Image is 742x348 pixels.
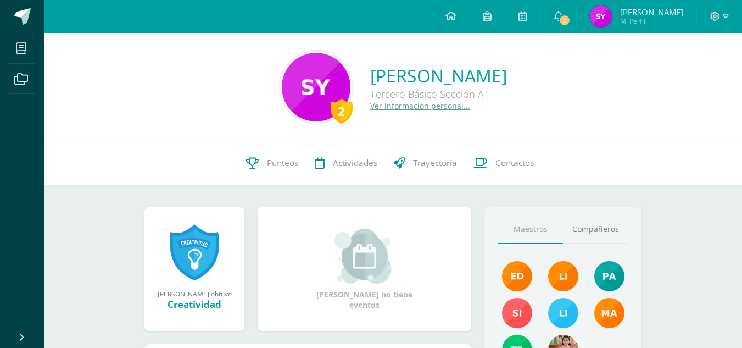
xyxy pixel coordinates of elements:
[548,261,578,291] img: cefb4344c5418beef7f7b4a6cc3e812c.png
[498,216,563,244] a: Maestros
[465,141,542,185] a: Contactos
[370,64,507,87] a: [PERSON_NAME]
[334,229,394,284] img: event_small.png
[370,101,470,111] a: Ver información personal...
[620,7,683,18] span: [PERSON_NAME]
[559,14,571,26] span: 2
[594,261,624,291] img: 40c28ce654064086a0d3fb3093eec86e.png
[155,289,233,298] div: [PERSON_NAME] obtuvo
[548,298,578,328] img: 93ccdf12d55837f49f350ac5ca2a40a5.png
[306,141,386,185] a: Actividades
[331,98,353,124] div: 2
[267,157,298,169] span: Punteos
[594,298,624,328] img: 560278503d4ca08c21e9c7cd40ba0529.png
[333,157,377,169] span: Actividades
[282,53,350,121] img: ced37a28e15d4464b3f8a51eb1d55b7d.png
[590,5,612,27] img: a238a225a6b68594bd4e8eefc8566e6e.png
[386,141,465,185] a: Trayectoria
[238,141,306,185] a: Punteos
[413,157,457,169] span: Trayectoria
[502,298,532,328] img: f1876bea0eda9ed609c3471a3207beac.png
[620,16,683,26] span: Mi Perfil
[370,87,507,101] div: Tercero Básico Sección A
[155,298,233,311] div: Creatividad
[563,216,628,244] a: Compañeros
[502,261,532,291] img: f40e456500941b1b33f0807dd74ea5cf.png
[310,229,420,310] div: [PERSON_NAME] no tiene eventos
[495,157,534,169] span: Contactos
